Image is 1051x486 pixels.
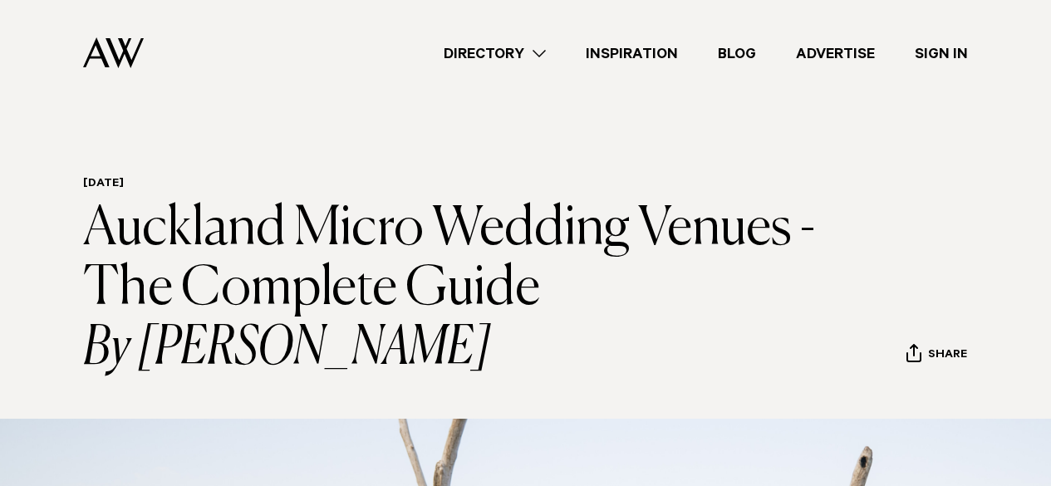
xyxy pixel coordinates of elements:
img: Auckland Weddings Logo [83,37,144,68]
button: Share [906,343,968,368]
a: Blog [698,42,776,65]
span: Share [928,348,967,364]
a: Sign In [895,42,988,65]
h6: [DATE] [83,177,852,193]
h1: Auckland Micro Wedding Venues - The Complete Guide [83,199,852,379]
a: Advertise [776,42,895,65]
a: Directory [424,42,566,65]
a: Inspiration [566,42,698,65]
i: By [PERSON_NAME] [83,319,852,379]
